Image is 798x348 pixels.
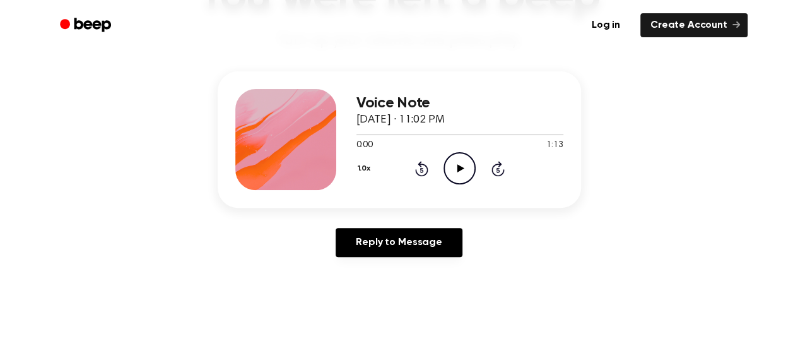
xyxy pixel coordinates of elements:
[336,228,462,257] a: Reply to Message
[546,139,563,152] span: 1:13
[51,13,122,38] a: Beep
[640,13,748,37] a: Create Account
[356,139,373,152] span: 0:00
[579,11,633,40] a: Log in
[356,158,375,179] button: 1.0x
[356,95,563,112] h3: Voice Note
[356,114,445,126] span: [DATE] · 11:02 PM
